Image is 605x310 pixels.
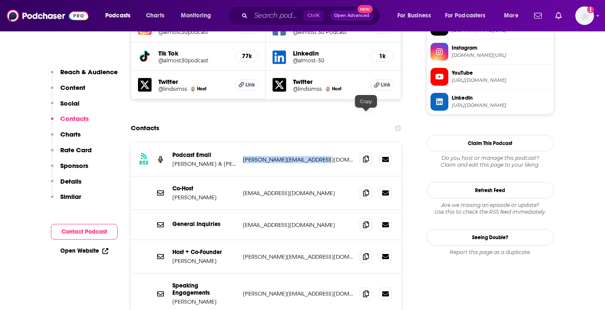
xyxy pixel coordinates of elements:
p: [PERSON_NAME][EMAIL_ADDRESS][DOMAIN_NAME] [243,253,353,260]
p: Charts [60,130,81,138]
button: Social [51,99,79,115]
p: [PERSON_NAME][EMAIL_ADDRESS][DOMAIN_NAME] [243,156,353,163]
p: [EMAIL_ADDRESS][DOMAIN_NAME] [243,221,353,229]
div: Search podcasts, credits, & more... [236,6,388,25]
a: Linkedin[URL][DOMAIN_NAME] [431,93,550,111]
span: Open Advanced [334,14,369,18]
span: Host [197,86,206,92]
p: Rate Card [60,146,92,154]
button: Similar [51,193,81,208]
span: For Podcasters [445,10,486,22]
a: @lindsimss [158,86,187,92]
input: Search podcasts, credits, & more... [251,9,304,22]
button: Details [51,177,82,193]
p: Speaking Engagements [172,282,236,296]
span: Linkedin [452,94,550,102]
a: Charts [141,9,169,22]
img: User Profile [575,6,594,25]
span: Monitoring [181,10,211,22]
h5: Twitter [293,78,363,86]
span: Charts [146,10,164,22]
p: Content [60,84,85,92]
img: Lindsey Simcik [326,87,330,91]
p: Podcast Email [172,151,236,159]
p: Sponsors [60,162,88,170]
span: Ctrl K [304,10,324,21]
p: General Inquiries [172,221,236,228]
a: @lindsimss [293,86,322,92]
div: Report this page as a duplicate. [427,249,554,256]
span: YouTube [452,69,550,77]
p: Co-Host [172,185,236,192]
a: Link [235,79,259,90]
h5: LinkedIn [293,49,363,57]
span: https://www.youtube.com/@almost30podcast [452,77,550,84]
button: Contact Podcast [51,224,118,240]
a: @almost30podcast [158,29,228,35]
span: New [357,5,373,13]
span: Link [381,81,391,88]
h5: Twitter [158,78,228,86]
p: [PERSON_NAME] [172,298,236,305]
button: open menu [498,9,529,22]
span: instagram.com/almost30podcast [452,52,550,59]
button: Contacts [51,115,89,130]
button: Charts [51,130,81,146]
div: Are we missing an episode or update? Use this to check the RSS feed immediately. [427,202,554,215]
button: open menu [99,9,141,22]
div: Copy [355,95,377,108]
a: YouTube[URL][DOMAIN_NAME] [431,68,550,86]
a: Link [370,79,394,90]
a: @almost30podcast [158,57,228,64]
button: open menu [175,9,222,22]
a: Show notifications dropdown [552,8,565,23]
span: Podcasts [105,10,130,22]
button: Refresh Feed [427,182,554,198]
p: Similar [60,193,81,201]
span: Logged in as gabrielle.gantz [575,6,594,25]
a: Seeing Double? [427,229,554,246]
span: https://www.linkedin.com/company/almost-30 [452,102,550,109]
span: Link [245,81,255,88]
img: Podchaser - Follow, Share and Rate Podcasts [7,8,88,24]
p: Host + Co-Founder [172,249,236,256]
p: Details [60,177,82,185]
h5: Tik Tok [158,49,228,57]
button: Reach & Audience [51,68,118,84]
span: Instagram [452,44,550,52]
a: @Almost 30 Podcast [293,29,363,35]
button: Content [51,84,85,99]
a: @almost-30 [293,57,363,64]
a: Instagram[DOMAIN_NAME][URL] [431,43,550,61]
h5: 77k [242,53,251,60]
button: open menu [391,9,442,22]
span: For Business [397,10,431,22]
p: Social [60,99,79,107]
p: Reach & Audience [60,68,118,76]
a: Show notifications dropdown [531,8,545,23]
p: [PERSON_NAME] [172,257,236,265]
button: Rate Card [51,146,92,162]
p: [PERSON_NAME] & [PERSON_NAME] [172,160,236,168]
h2: Contacts [131,120,159,136]
span: More [504,10,518,22]
p: [PERSON_NAME] [172,194,236,201]
button: Open AdvancedNew [330,11,373,21]
p: [PERSON_NAME][EMAIL_ADDRESS][DOMAIN_NAME] [243,290,353,297]
div: Claim and edit this page to your liking. [427,155,554,168]
img: Lindsey Simcik [191,87,195,91]
button: Show profile menu [575,6,594,25]
h5: 1k [377,53,387,60]
h3: RSS [139,159,149,166]
p: [EMAIL_ADDRESS][DOMAIN_NAME] [243,190,353,197]
p: Contacts [60,115,89,123]
span: Do you host or manage this podcast? [427,155,554,162]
